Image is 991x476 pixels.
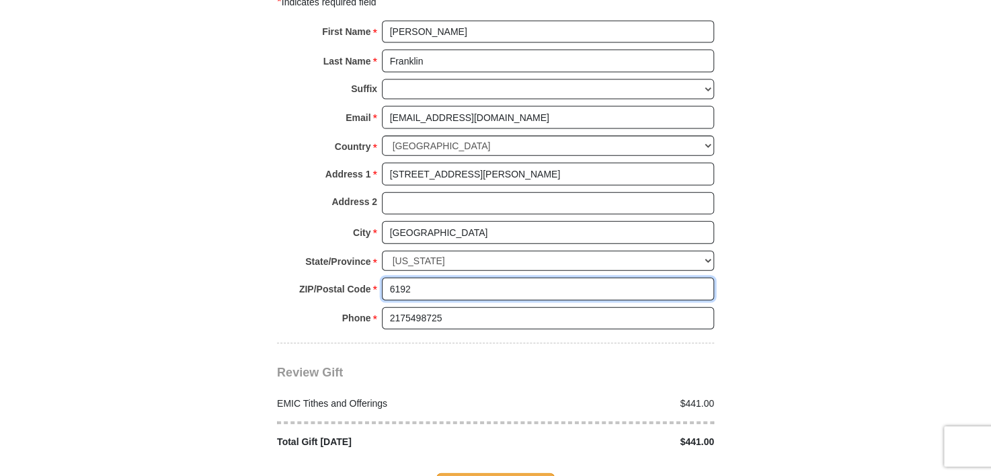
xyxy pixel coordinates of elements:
[325,165,371,184] strong: Address 1
[353,223,370,242] strong: City
[299,280,371,299] strong: ZIP/Postal Code
[270,397,496,411] div: EMIC Tithes and Offerings
[495,435,721,449] div: $441.00
[335,137,371,156] strong: Country
[323,52,371,71] strong: Last Name
[351,79,377,98] strong: Suffix
[495,397,721,411] div: $441.00
[270,435,496,449] div: Total Gift [DATE]
[346,108,370,127] strong: Email
[277,366,343,379] span: Review Gift
[342,309,371,327] strong: Phone
[305,252,370,271] strong: State/Province
[331,192,377,211] strong: Address 2
[322,22,370,41] strong: First Name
